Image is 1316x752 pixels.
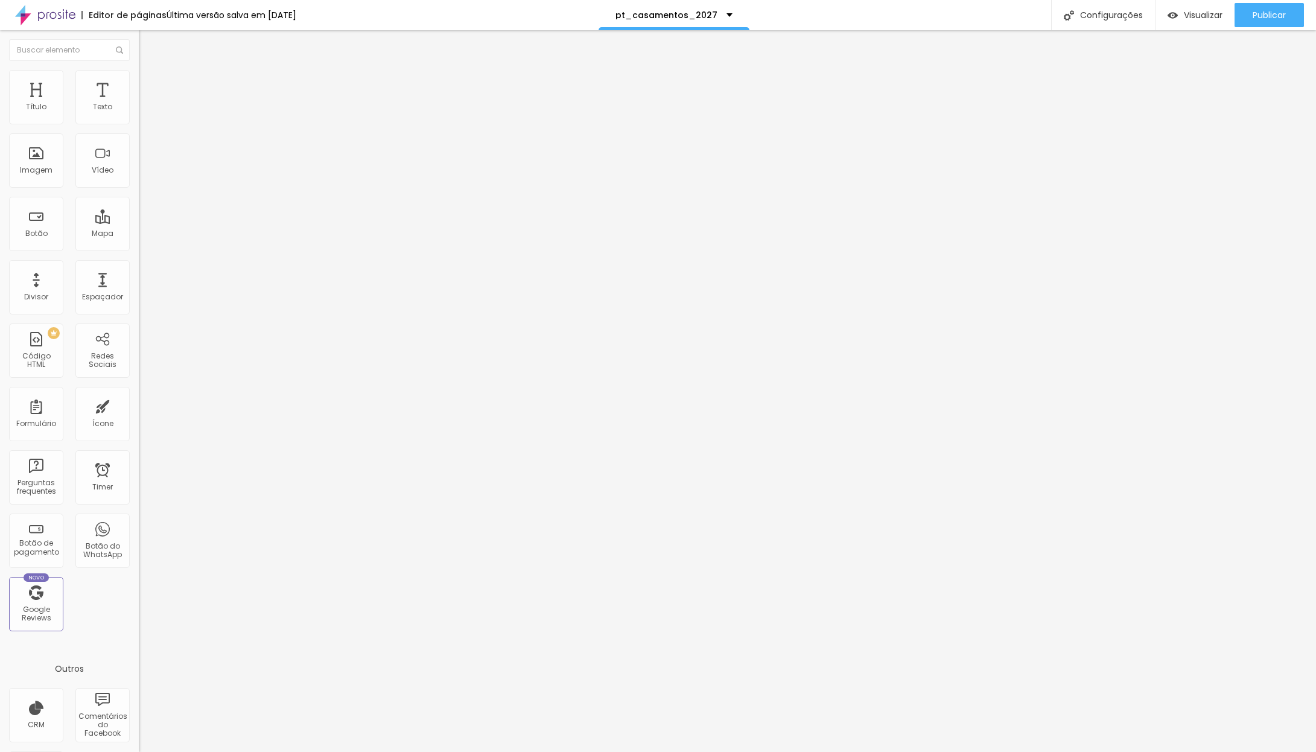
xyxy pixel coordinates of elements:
div: CRM [28,721,45,729]
img: Icone [1064,10,1074,21]
iframe: Editor [139,30,1316,752]
button: Publicar [1235,3,1304,27]
img: Icone [116,46,123,54]
div: Espaçador [82,293,123,301]
div: Novo [24,573,49,582]
button: Visualizar [1155,3,1235,27]
div: Google Reviews [12,605,60,623]
div: Botão do WhatsApp [78,542,126,559]
div: Imagem [20,166,52,174]
div: Editor de páginas [81,11,167,19]
img: view-1.svg [1168,10,1178,21]
input: Buscar elemento [9,39,130,61]
div: Código HTML [12,352,60,369]
div: Título [26,103,46,111]
div: Vídeo [92,166,113,174]
div: Comentários do Facebook [78,712,126,738]
div: Botão [25,229,48,238]
div: Formulário [16,419,56,428]
span: Visualizar [1184,10,1222,20]
div: Redes Sociais [78,352,126,369]
div: Mapa [92,229,113,238]
div: Ícone [92,419,113,428]
div: Divisor [24,293,48,301]
span: Publicar [1253,10,1286,20]
div: Botão de pagamento [12,539,60,556]
div: Timer [92,483,113,491]
div: Perguntas frequentes [12,479,60,496]
p: pt_casamentos_2027 [615,11,717,19]
div: Texto [93,103,112,111]
div: Última versão salva em [DATE] [167,11,296,19]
